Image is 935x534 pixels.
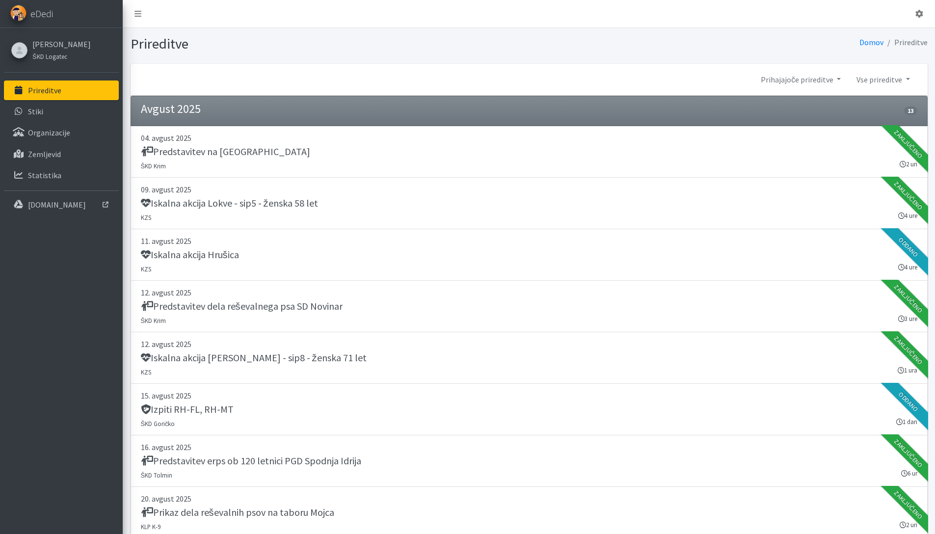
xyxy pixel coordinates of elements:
small: ŠKD Tolmin [141,471,173,479]
a: [DOMAIN_NAME] [4,195,119,214]
span: eDedi [30,6,53,21]
p: 20. avgust 2025 [141,493,917,505]
span: 13 [904,107,917,115]
h5: Prikaz dela reševalnih psov na taboru Mojca [141,507,334,518]
p: 15. avgust 2025 [141,390,917,401]
a: 04. avgust 2025 Predstavitev na [GEOGRAPHIC_DATA] ŠKD Krim 2 uri Zaključeno [131,126,928,178]
a: 16. avgust 2025 Predstavitev erps ob 120 letnici PGD Spodnja Idrija ŠKD Tolmin 6 ur Zaključeno [131,435,928,487]
a: [PERSON_NAME] [32,38,91,50]
a: Statistika [4,165,119,185]
p: [DOMAIN_NAME] [28,200,86,210]
small: ŠKD Krim [141,162,166,170]
a: ŠKD Logatec [32,50,91,62]
small: KZS [141,265,151,273]
a: 12. avgust 2025 Iskalna akcija [PERSON_NAME] - sip8 - ženska 71 let KZS 1 ura Zaključeno [131,332,928,384]
p: Statistika [28,170,61,180]
li: Prireditve [883,35,928,50]
h1: Prireditve [131,35,526,53]
a: 15. avgust 2025 Izpiti RH-FL, RH-MT ŠKD Goričko 1 dan Oddano [131,384,928,435]
a: Zemljevid [4,144,119,164]
p: Zemljevid [28,149,61,159]
h5: Iskalna akcija [PERSON_NAME] - sip8 - ženska 71 let [141,352,367,364]
h5: Predstavitev erps ob 120 letnici PGD Spodnja Idrija [141,455,361,467]
p: 11. avgust 2025 [141,235,917,247]
small: KZS [141,214,151,221]
a: 09. avgust 2025 Iskalna akcija Lokve - sip5 - ženska 58 let KZS 4 ure Zaključeno [131,178,928,229]
p: Prireditve [28,85,61,95]
a: 11. avgust 2025 Iskalna akcija Hrušica KZS 4 ure Oddano [131,229,928,281]
a: Vse prireditve [849,70,917,89]
p: 12. avgust 2025 [141,287,917,298]
p: 09. avgust 2025 [141,184,917,195]
a: Stiki [4,102,119,121]
a: Prireditve [4,80,119,100]
small: KLP K-9 [141,523,160,531]
p: 16. avgust 2025 [141,441,917,453]
small: KZS [141,368,151,376]
h5: Predstavitev dela reševalnega psa SD Novinar [141,300,343,312]
small: ŠKD Krim [141,317,166,324]
p: 04. avgust 2025 [141,132,917,144]
small: ŠKD Logatec [32,53,67,60]
p: Stiki [28,107,43,116]
p: 12. avgust 2025 [141,338,917,350]
a: Organizacije [4,123,119,142]
a: Domov [859,37,883,47]
h4: Avgust 2025 [141,102,201,116]
h5: Izpiti RH-FL, RH-MT [141,403,234,415]
img: eDedi [10,5,27,21]
p: Organizacije [28,128,70,137]
h5: Iskalna akcija Lokve - sip5 - ženska 58 let [141,197,318,209]
h5: Predstavitev na [GEOGRAPHIC_DATA] [141,146,310,158]
h5: Iskalna akcija Hrušica [141,249,239,261]
small: ŠKD Goričko [141,420,175,427]
a: Prihajajoče prireditve [753,70,849,89]
a: 12. avgust 2025 Predstavitev dela reševalnega psa SD Novinar ŠKD Krim 3 ure Zaključeno [131,281,928,332]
